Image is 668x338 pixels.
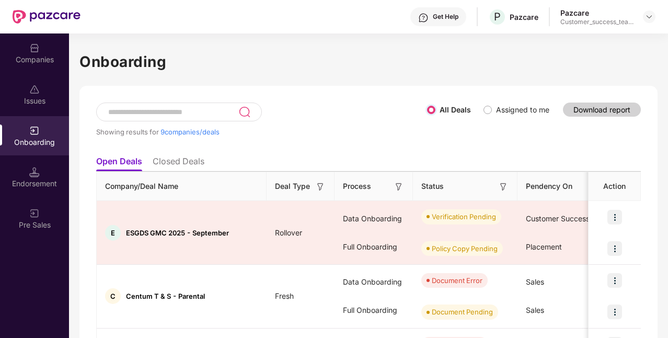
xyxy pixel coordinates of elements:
span: Placement [526,242,562,251]
img: svg+xml;base64,PHN2ZyB3aWR0aD0iMjQiIGhlaWdodD0iMjUiIHZpZXdCb3g9IjAgMCAyNCAyNSIgZmlsbD0ibm9uZSIgeG... [238,106,250,118]
img: svg+xml;base64,PHN2ZyBpZD0iQ29tcGFuaWVzIiB4bWxucz0iaHR0cDovL3d3dy53My5vcmcvMjAwMC9zdmciIHdpZHRoPS... [29,43,40,53]
img: svg+xml;base64,PHN2ZyBpZD0iRHJvcGRvd24tMzJ4MzIiIHhtbG5zPSJodHRwOi8vd3d3LnczLm9yZy8yMDAwL3N2ZyIgd2... [645,13,653,21]
span: ESGDS GMC 2025 - September [126,229,229,237]
h1: Onboarding [79,50,658,73]
div: Full Onboarding [335,296,413,324]
div: Policy Copy Pending [432,243,498,254]
div: Customer_success_team_lead [560,18,634,26]
li: Closed Deals [153,156,204,171]
span: Customer Success [526,214,590,223]
img: icon [607,210,622,224]
img: svg+xml;base64,PHN2ZyB3aWR0aD0iMTQuNSIgaGVpZ2h0PSIxNC41IiB2aWV3Qm94PSIwIDAgMTYgMTYiIGZpbGw9Im5vbm... [29,167,40,177]
span: Fresh [267,291,302,300]
img: svg+xml;base64,PHN2ZyB3aWR0aD0iMTYiIGhlaWdodD0iMTYiIHZpZXdCb3g9IjAgMCAxNiAxNiIgZmlsbD0ibm9uZSIgeG... [498,182,509,192]
img: New Pazcare Logo [13,10,80,24]
div: Document Pending [432,307,493,317]
img: svg+xml;base64,PHN2ZyBpZD0iSXNzdWVzX2Rpc2FibGVkIiB4bWxucz0iaHR0cDovL3d3dy53My5vcmcvMjAwMC9zdmciIH... [29,84,40,95]
span: 9 companies/deals [160,128,220,136]
img: svg+xml;base64,PHN2ZyBpZD0iSGVscC0zMngzMiIgeG1sbnM9Imh0dHA6Ly93d3cudzMub3JnLzIwMDAvc3ZnIiB3aWR0aD... [418,13,429,23]
li: Open Deals [96,156,142,171]
div: Showing results for [96,128,427,136]
label: All Deals [440,105,471,114]
img: icon [607,273,622,288]
span: Sales [526,277,544,286]
div: Full Onboarding [335,233,413,261]
div: Data Onboarding [335,268,413,296]
div: E [105,225,121,241]
img: icon [607,305,622,319]
span: Process [343,181,371,192]
div: Pazcare [510,12,538,22]
span: P [494,10,501,23]
div: Verification Pending [432,211,496,222]
img: svg+xml;base64,PHN2ZyB3aWR0aD0iMTYiIGhlaWdodD0iMTYiIHZpZXdCb3g9IjAgMCAxNiAxNiIgZmlsbD0ibm9uZSIgeG... [394,182,404,192]
span: Pendency On [526,181,572,192]
button: Download report [563,103,641,117]
img: svg+xml;base64,PHN2ZyB3aWR0aD0iMjAiIGhlaWdodD0iMjAiIHZpZXdCb3g9IjAgMCAyMCAyMCIgZmlsbD0ibm9uZSIgeG... [29,126,40,136]
th: Action [589,172,641,201]
span: Sales [526,306,544,314]
div: Get Help [433,13,458,21]
img: svg+xml;base64,PHN2ZyB3aWR0aD0iMjAiIGhlaWdodD0iMjAiIHZpZXdCb3g9IjAgMCAyMCAyMCIgZmlsbD0ibm9uZSIgeG... [29,208,40,219]
th: Company/Deal Name [97,172,267,201]
span: Centum T & S - Parental [126,292,205,300]
div: C [105,288,121,304]
span: Status [421,181,444,192]
div: Data Onboarding [335,205,413,233]
span: Deal Type [275,181,310,192]
div: Pazcare [560,8,634,18]
img: icon [607,241,622,256]
span: Rollover [267,228,310,237]
label: Assigned to me [496,105,549,114]
img: svg+xml;base64,PHN2ZyB3aWR0aD0iMTYiIGhlaWdodD0iMTYiIHZpZXdCb3g9IjAgMCAxNiAxNiIgZmlsbD0ibm9uZSIgeG... [315,182,326,192]
div: Document Error [432,275,482,286]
